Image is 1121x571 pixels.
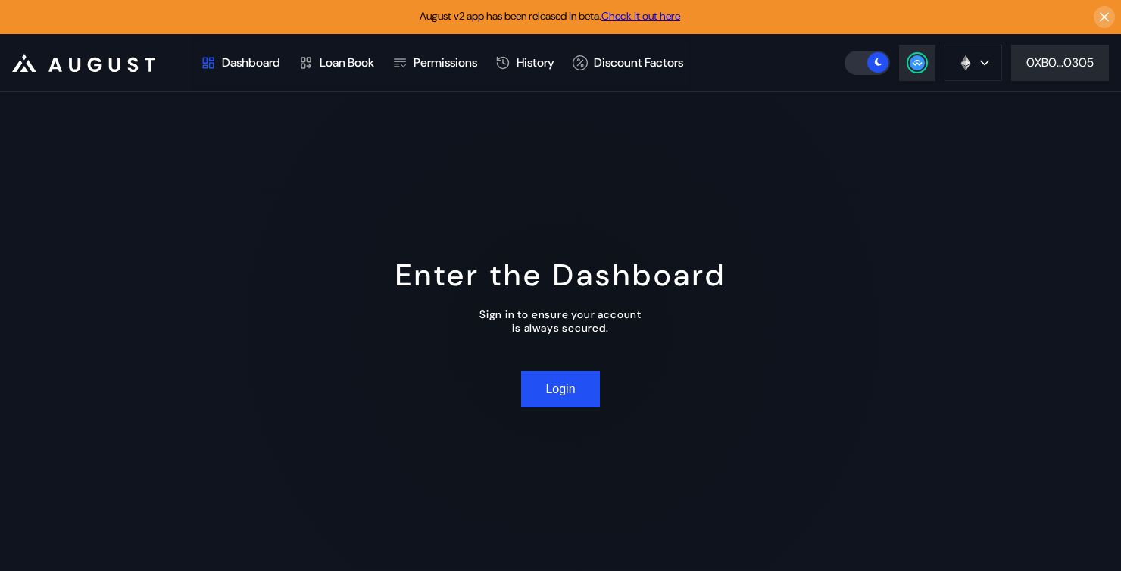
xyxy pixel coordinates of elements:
div: Loan Book [320,55,374,70]
button: Login [521,371,599,407]
img: chain logo [957,55,974,71]
a: Check it out here [601,9,680,23]
button: 0XB0...0305 [1011,45,1109,81]
div: Permissions [414,55,477,70]
a: Discount Factors [564,35,692,91]
a: Dashboard [192,35,289,91]
button: chain logo [945,45,1002,81]
div: Sign in to ensure your account is always secured. [479,307,642,335]
div: 0XB0...0305 [1026,55,1094,70]
div: Enter the Dashboard [395,255,726,295]
div: Discount Factors [594,55,683,70]
a: Loan Book [289,35,383,91]
a: Permissions [383,35,486,91]
span: August v2 app has been released in beta. [420,9,680,23]
div: Dashboard [222,55,280,70]
div: History [517,55,554,70]
a: History [486,35,564,91]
